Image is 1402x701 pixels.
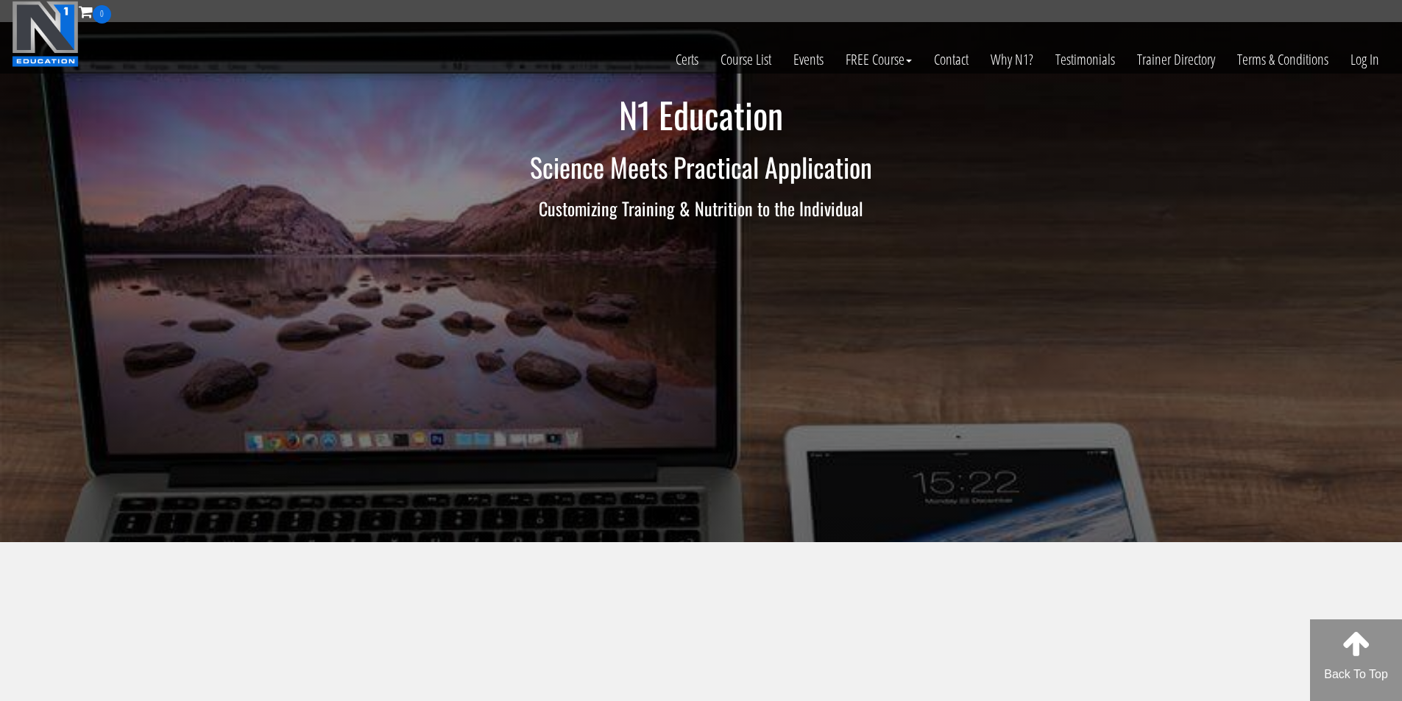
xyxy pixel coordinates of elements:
[782,24,835,96] a: Events
[709,24,782,96] a: Course List
[835,24,923,96] a: FREE Course
[980,24,1044,96] a: Why N1?
[271,199,1132,218] h3: Customizing Training & Nutrition to the Individual
[923,24,980,96] a: Contact
[271,152,1132,182] h2: Science Meets Practical Application
[93,5,111,24] span: 0
[271,96,1132,135] h1: N1 Education
[12,1,79,67] img: n1-education
[1126,24,1226,96] a: Trainer Directory
[1044,24,1126,96] a: Testimonials
[665,24,709,96] a: Certs
[79,1,111,21] a: 0
[1226,24,1339,96] a: Terms & Conditions
[1339,24,1390,96] a: Log In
